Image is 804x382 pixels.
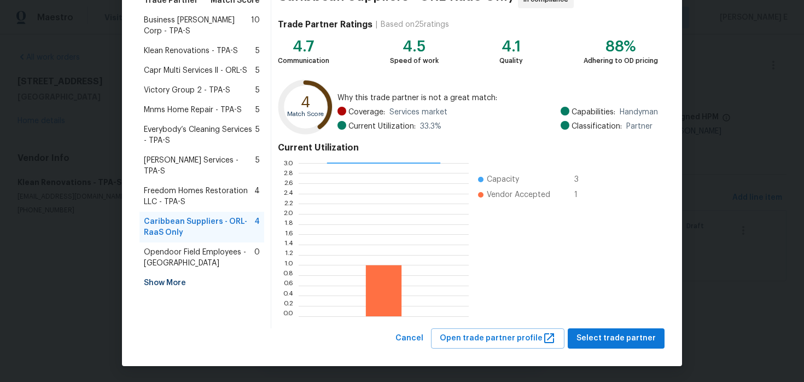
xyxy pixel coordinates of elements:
[389,107,447,118] span: Services market
[144,247,254,269] span: Opendoor Field Employees - [GEOGRAPHIC_DATA]
[348,107,385,118] span: Coverage:
[254,216,260,238] span: 4
[584,55,658,66] div: Adhering to OD pricing
[144,155,255,177] span: [PERSON_NAME] Services - TPA-S
[283,292,293,299] text: 0.4
[255,45,260,56] span: 5
[144,186,254,207] span: Freedom Homes Restoration LLC - TPA-S
[574,189,592,200] span: 1
[278,142,658,153] h4: Current Utilization
[287,111,324,117] text: Match Score
[284,180,293,187] text: 2.6
[255,65,260,76] span: 5
[144,15,251,37] span: Business [PERSON_NAME] Corp - TPA-S
[251,15,260,37] span: 10
[283,272,293,279] text: 0.8
[499,55,523,66] div: Quality
[283,211,293,217] text: 2.0
[381,19,449,30] div: Based on 25 ratings
[254,247,260,269] span: 0
[390,41,439,52] div: 4.5
[420,121,441,132] span: 33.3 %
[284,200,293,207] text: 2.2
[499,41,523,52] div: 4.1
[255,155,260,177] span: 5
[284,221,293,228] text: 1.8
[487,174,519,185] span: Capacity
[391,328,428,349] button: Cancel
[283,303,293,309] text: 0.2
[139,273,264,293] div: Show More
[278,19,372,30] h4: Trade Partner Ratings
[576,332,656,345] span: Select trade partner
[278,41,329,52] div: 4.7
[337,92,658,103] span: Why this trade partner is not a great match:
[568,328,665,349] button: Select trade partner
[278,55,329,66] div: Communication
[144,216,254,238] span: Caribbean Suppliers - ORL-RaaS Only
[144,65,247,76] span: Capr Multi Services ll - ORL-S
[283,160,293,166] text: 3.0
[390,55,439,66] div: Speed of work
[283,190,293,197] text: 2.4
[626,121,652,132] span: Partner
[144,85,230,96] span: Victory Group 2 - TPA-S
[572,107,615,118] span: Capabilities:
[283,282,293,289] text: 0.6
[620,107,658,118] span: Handyman
[255,85,260,96] span: 5
[348,121,416,132] span: Current Utilization:
[395,332,423,345] span: Cancel
[431,328,564,349] button: Open trade partner profile
[285,231,293,238] text: 1.6
[283,170,293,176] text: 2.8
[144,105,242,115] span: Mnms Home Repair - TPA-S
[372,19,381,30] div: |
[301,95,310,110] text: 4
[284,241,293,248] text: 1.4
[144,124,255,146] span: Everybody’s Cleaning Services - TPA-S
[285,252,293,258] text: 1.2
[144,45,238,56] span: Klean Renovations - TPA-S
[284,262,293,268] text: 1.0
[440,332,556,345] span: Open trade partner profile
[584,41,658,52] div: 88%
[574,174,592,185] span: 3
[255,105,260,115] span: 5
[255,124,260,146] span: 5
[283,313,293,320] text: 0.0
[254,186,260,207] span: 4
[487,189,550,200] span: Vendor Accepted
[572,121,622,132] span: Classification:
